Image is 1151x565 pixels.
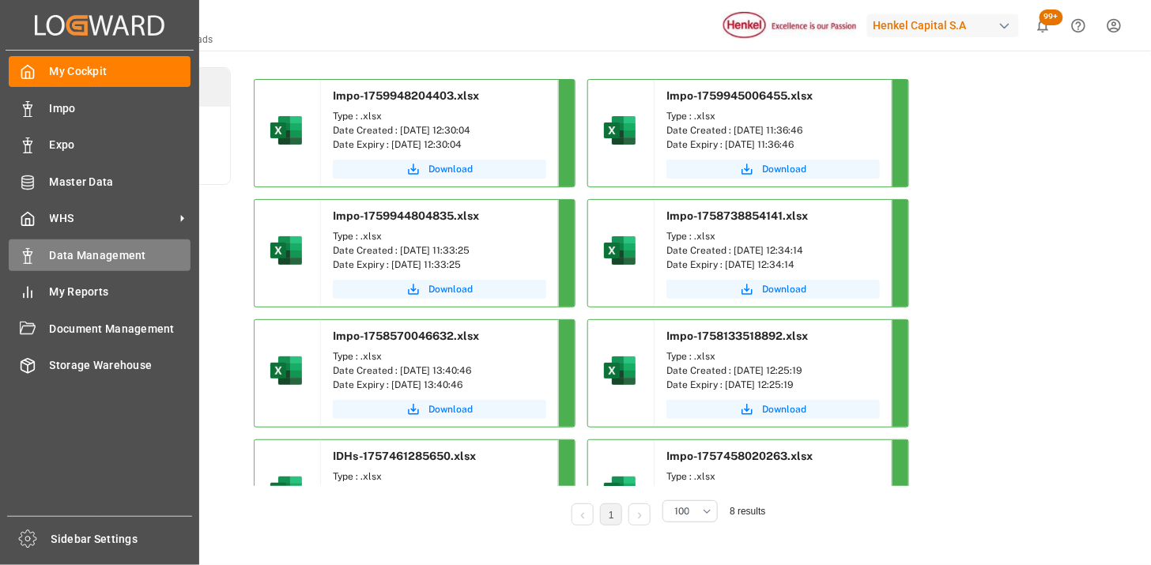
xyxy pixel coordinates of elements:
[50,247,191,264] span: Data Management
[333,469,546,484] div: Type : .xlsx
[267,352,305,390] img: microsoft-excel-2019--v1.png
[666,209,808,222] span: Impo-1758738854141.xlsx
[601,472,639,510] img: microsoft-excel-2019--v1.png
[333,330,479,342] span: Impo-1758570046632.xlsx
[428,402,473,416] span: Download
[867,14,1019,37] div: Henkel Capital S.A
[666,469,880,484] div: Type : .xlsx
[662,500,718,522] button: open menu
[601,352,639,390] img: microsoft-excel-2019--v1.png
[333,400,546,419] button: Download
[666,363,880,378] div: Date Created : [DATE] 12:25:19
[9,130,191,160] a: Expo
[666,137,880,152] div: Date Expiry : [DATE] 11:36:46
[50,100,191,117] span: Impo
[628,503,651,525] li: Next Page
[9,166,191,197] a: Master Data
[333,363,546,378] div: Date Created : [DATE] 13:40:46
[50,174,191,190] span: Master Data
[428,162,473,176] span: Download
[50,63,191,80] span: My Cockpit
[666,229,880,243] div: Type : .xlsx
[762,162,806,176] span: Download
[666,349,880,363] div: Type : .xlsx
[666,280,880,299] button: Download
[9,56,191,87] a: My Cockpit
[601,232,639,269] img: microsoft-excel-2019--v1.png
[762,282,806,296] span: Download
[50,137,191,153] span: Expo
[333,243,546,258] div: Date Created : [DATE] 11:33:25
[666,400,880,419] button: Download
[333,484,546,498] div: Date Created : [DATE] 17:41:25
[333,209,479,222] span: Impo-1759944804835.xlsx
[333,229,546,243] div: Type : .xlsx
[762,402,806,416] span: Download
[9,350,191,381] a: Storage Warehouse
[666,450,813,462] span: Impo-1757458020263.xlsx
[666,378,880,392] div: Date Expiry : [DATE] 12:25:19
[666,123,880,137] div: Date Created : [DATE] 11:36:46
[666,330,808,342] span: Impo-1758133518892.xlsx
[333,109,546,123] div: Type : .xlsx
[428,282,473,296] span: Download
[1061,8,1096,43] button: Help Center
[1025,8,1061,43] button: show 100 new notifications
[50,357,191,374] span: Storage Warehouse
[666,243,880,258] div: Date Created : [DATE] 12:34:14
[333,123,546,137] div: Date Created : [DATE] 12:30:04
[9,277,191,307] a: My Reports
[9,313,191,344] a: Document Management
[572,503,594,525] li: Previous Page
[1040,9,1063,25] span: 99+
[50,284,191,300] span: My Reports
[9,92,191,123] a: Impo
[333,378,546,392] div: Date Expiry : [DATE] 13:40:46
[867,10,1025,40] button: Henkel Capital S.A
[723,12,856,40] img: Henkel%20logo.jpg_1689854090.jpg
[50,321,191,337] span: Document Management
[267,111,305,149] img: microsoft-excel-2019--v1.png
[51,531,193,548] span: Sidebar Settings
[267,472,305,510] img: microsoft-excel-2019--v1.png
[267,232,305,269] img: microsoft-excel-2019--v1.png
[666,109,880,123] div: Type : .xlsx
[333,258,546,272] div: Date Expiry : [DATE] 11:33:25
[600,503,622,525] li: 1
[609,510,614,521] a: 1
[333,89,479,102] span: Impo-1759948204403.xlsx
[333,450,476,462] span: IDHs-1757461285650.xlsx
[333,349,546,363] div: Type : .xlsx
[333,160,546,179] button: Download
[333,280,546,299] button: Download
[666,258,880,272] div: Date Expiry : [DATE] 12:34:14
[333,137,546,152] div: Date Expiry : [DATE] 12:30:04
[730,506,765,517] span: 8 results
[50,210,175,227] span: WHS
[666,160,880,179] button: Download
[601,111,639,149] img: microsoft-excel-2019--v1.png
[666,484,880,498] div: Date Created : [DATE] 16:47:00
[9,239,191,270] a: Data Management
[674,504,689,518] span: 100
[666,89,813,102] span: Impo-1759945006455.xlsx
